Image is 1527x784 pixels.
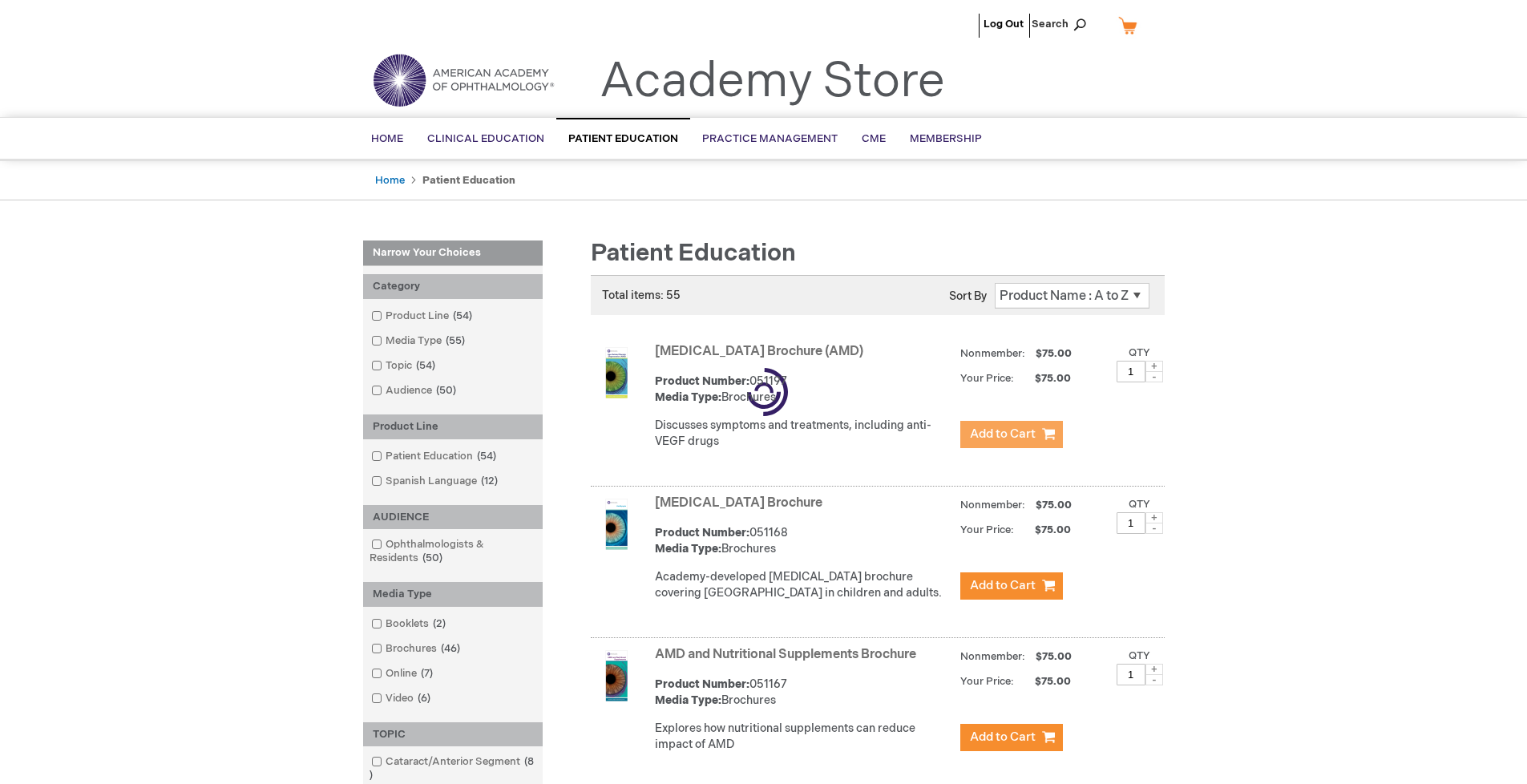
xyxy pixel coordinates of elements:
a: Online7 [367,666,439,681]
strong: Patient Education [422,174,515,187]
div: 051197 Brochures [655,374,952,406]
a: Practice Management [690,119,850,159]
img: Age-Related Macular Degeneration Brochure (AMD) [591,347,642,398]
span: Patient Education [591,239,796,268]
a: Cataract/Anterior Segment8 [367,754,539,783]
span: $75.00 [1033,650,1074,663]
span: Total items: 55 [602,289,681,302]
a: Clinical Education [415,119,556,159]
input: Qty [1117,512,1145,534]
button: Add to Cart [960,572,1063,600]
span: Home [371,132,403,145]
span: 54 [473,450,500,463]
p: Academy-developed [MEDICAL_DATA] brochure covering [GEOGRAPHIC_DATA] in children and adults. [655,569,952,601]
p: Discusses symptoms and treatments, including anti-VEGF drugs [655,418,952,450]
strong: Your Price: [960,523,1014,536]
a: [MEDICAL_DATA] Brochure [655,495,822,511]
img: AMD and Nutritional Supplements Brochure [591,650,642,701]
a: Audience50 [367,383,463,398]
span: $75.00 [1016,372,1073,385]
span: $75.00 [1033,347,1074,360]
span: $75.00 [1016,523,1073,536]
span: Clinical Education [427,132,544,145]
span: 54 [412,359,439,372]
strong: Nonmember: [960,344,1025,364]
input: Qty [1117,361,1145,382]
img: Amblyopia Brochure [591,499,642,550]
span: Add to Cart [970,578,1036,593]
button: Add to Cart [960,724,1063,751]
p: Explores how nutritional supplements can reduce impact of AMD [655,721,952,753]
a: Product Line54 [367,309,479,324]
span: Add to Cart [970,729,1036,745]
span: Search [1032,8,1093,40]
strong: Nonmember: [960,647,1025,667]
span: 50 [418,552,446,564]
a: Brochures46 [367,641,467,657]
span: 2 [429,617,450,630]
div: Category [363,274,543,299]
a: Ophthalmologists & Residents50 [367,537,539,566]
span: 7 [417,667,437,680]
span: $75.00 [1016,675,1073,688]
span: CME [862,132,886,145]
span: 50 [432,384,460,397]
div: Product Line [363,414,543,439]
strong: Product Number: [655,374,749,388]
a: Video6 [367,691,437,706]
strong: Your Price: [960,372,1014,385]
strong: Media Type: [655,390,721,404]
a: Patient Education54 [367,449,503,464]
a: Membership [898,119,994,159]
a: Topic54 [367,358,442,374]
span: 55 [442,334,469,347]
strong: Your Price: [960,675,1014,688]
span: 8 [370,755,534,782]
span: Practice Management [702,132,838,145]
a: Media Type55 [367,333,471,349]
strong: Product Number: [655,526,749,540]
a: Spanish Language12 [367,474,504,489]
a: AMD and Nutritional Supplements Brochure [655,647,916,662]
span: 12 [477,475,502,487]
strong: Media Type: [655,693,721,707]
a: CME [850,119,898,159]
div: TOPIC [363,722,543,747]
strong: Media Type: [655,542,721,556]
span: $75.00 [1033,499,1074,511]
a: Academy Store [600,53,945,111]
a: Log Out [984,18,1024,30]
span: 54 [449,309,476,322]
label: Sort By [949,289,987,303]
label: Qty [1129,498,1150,511]
a: Patient Education [556,118,690,159]
strong: Product Number: [655,677,749,691]
div: Media Type [363,582,543,607]
div: 051168 Brochures [655,525,952,557]
span: Patient Education [568,132,678,145]
input: Qty [1117,664,1145,685]
span: 6 [414,692,434,705]
div: 051167 Brochures [655,677,952,709]
div: AUDIENCE [363,505,543,530]
strong: Nonmember: [960,495,1025,515]
button: Add to Cart [960,421,1063,448]
span: 46 [437,642,464,655]
a: Home [375,174,405,187]
label: Qty [1129,346,1150,359]
a: Booklets2 [367,616,452,632]
label: Qty [1129,649,1150,662]
a: [MEDICAL_DATA] Brochure (AMD) [655,344,863,359]
span: Membership [910,132,982,145]
span: Add to Cart [970,426,1036,442]
strong: Narrow Your Choices [363,240,543,266]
